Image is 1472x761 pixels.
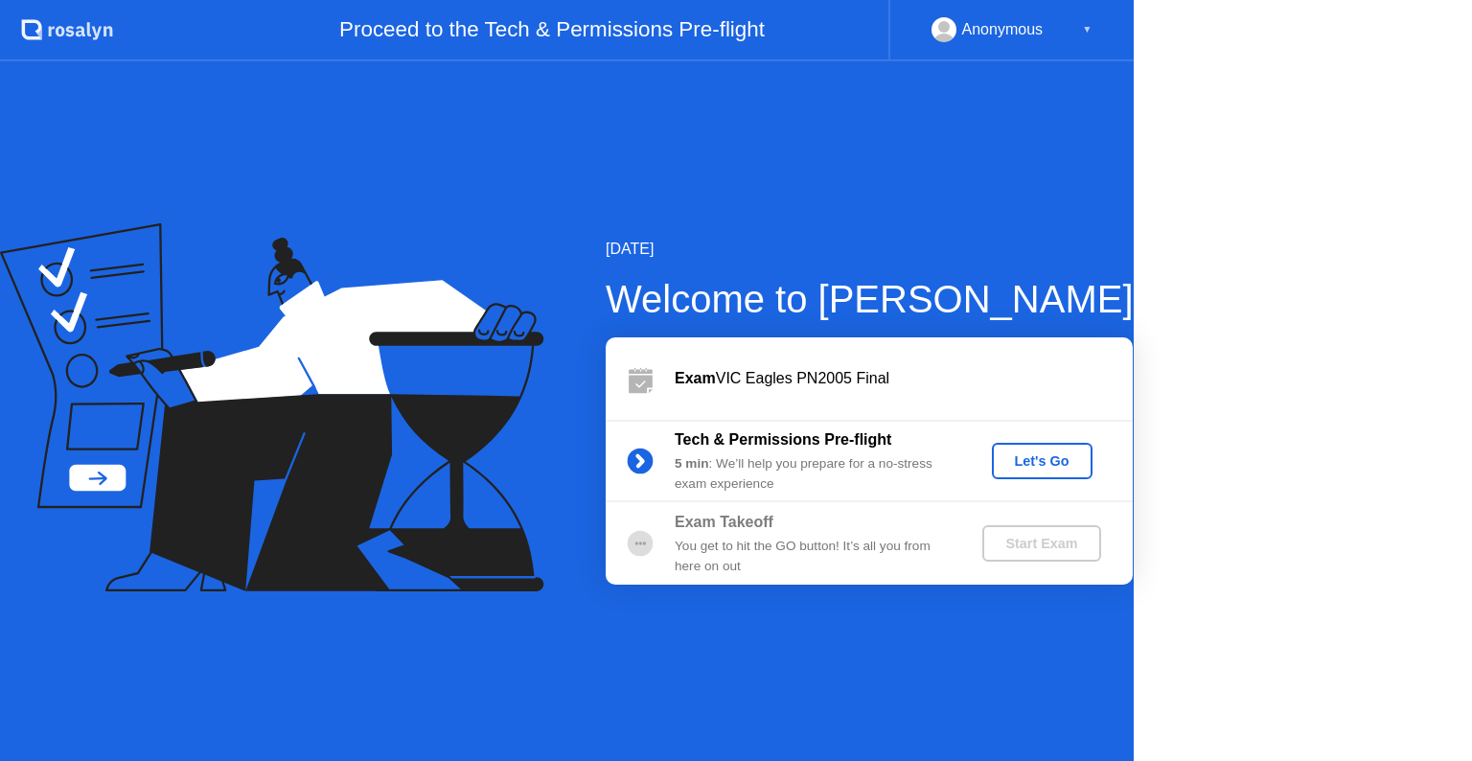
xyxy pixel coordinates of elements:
[606,270,1134,328] div: Welcome to [PERSON_NAME]
[962,17,1044,42] div: Anonymous
[606,238,1134,261] div: [DATE]
[675,514,773,530] b: Exam Takeoff
[675,431,891,448] b: Tech & Permissions Pre-flight
[1082,17,1092,42] div: ▼
[675,367,1133,390] div: VIC Eagles PN2005 Final
[675,537,951,576] div: You get to hit the GO button! It’s all you from here on out
[992,443,1092,479] button: Let's Go
[1000,453,1085,469] div: Let's Go
[675,370,716,386] b: Exam
[675,454,951,494] div: : We’ll help you prepare for a no-stress exam experience
[675,456,709,471] b: 5 min
[990,536,1092,551] div: Start Exam
[982,525,1100,562] button: Start Exam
